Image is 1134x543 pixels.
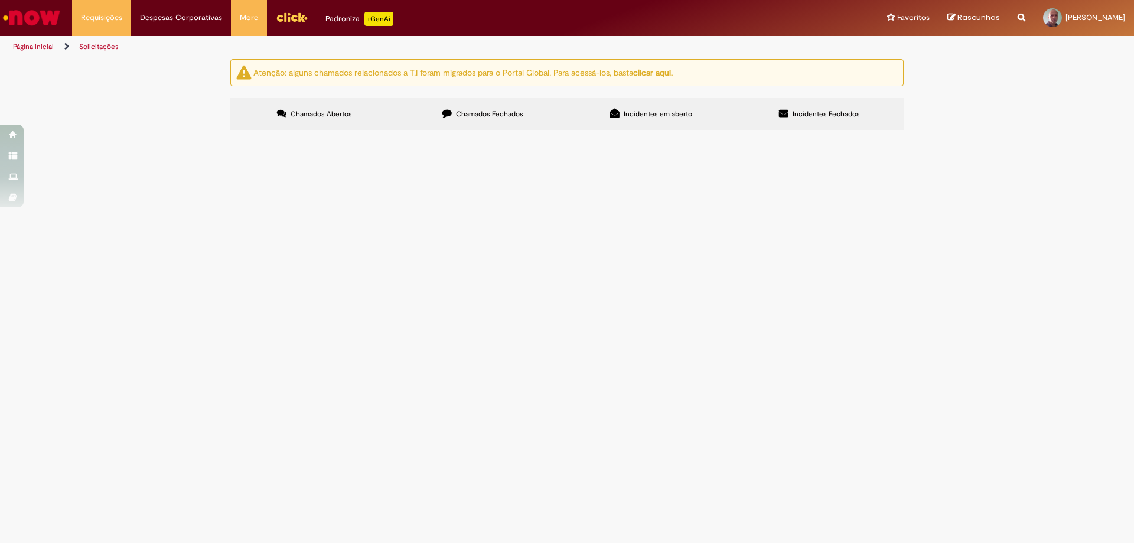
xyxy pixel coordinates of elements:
[79,42,119,51] a: Solicitações
[276,8,308,26] img: click_logo_yellow_360x200.png
[947,12,1000,24] a: Rascunhos
[240,12,258,24] span: More
[456,109,523,119] span: Chamados Fechados
[325,12,393,26] div: Padroniza
[624,109,692,119] span: Incidentes em aberto
[897,12,930,24] span: Favoritos
[633,67,673,77] a: clicar aqui.
[957,12,1000,23] span: Rascunhos
[253,67,673,77] ng-bind-html: Atenção: alguns chamados relacionados a T.I foram migrados para o Portal Global. Para acessá-los,...
[9,36,747,58] ul: Trilhas de página
[364,12,393,26] p: +GenAi
[1065,12,1125,22] span: [PERSON_NAME]
[140,12,222,24] span: Despesas Corporativas
[1,6,62,30] img: ServiceNow
[291,109,352,119] span: Chamados Abertos
[793,109,860,119] span: Incidentes Fechados
[13,42,54,51] a: Página inicial
[81,12,122,24] span: Requisições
